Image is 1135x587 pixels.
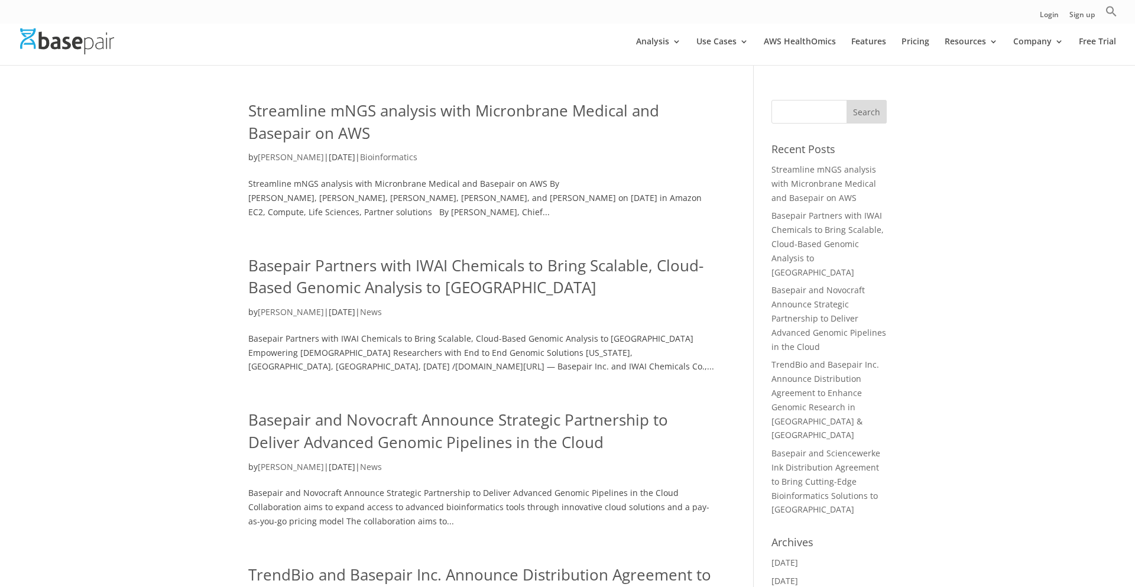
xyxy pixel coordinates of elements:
a: Basepair Partners with IWAI Chemicals to Bring Scalable, Cloud-Based Genomic Analysis to [GEOGRAP... [248,255,703,299]
a: News [360,306,382,317]
a: Free Trial [1079,37,1116,65]
span: [DATE] [329,461,355,472]
h4: Recent Posts [771,141,887,163]
a: Basepair and Novocraft Announce Strategic Partnership to Deliver Advanced Genomic Pipelines in th... [248,409,668,453]
a: [PERSON_NAME] [258,306,324,317]
a: News [360,461,382,472]
a: Use Cases [696,37,748,65]
a: Basepair and Sciencewerke Ink Distribution Agreement to Bring Cutting-Edge Bioinformatics Solutio... [771,447,880,515]
a: Company [1013,37,1063,65]
a: [DATE] [771,557,798,568]
a: [PERSON_NAME] [258,461,324,472]
a: Login [1040,11,1059,24]
a: Analysis [636,37,681,65]
a: [PERSON_NAME] [258,151,324,163]
span: [DATE] [329,306,355,317]
a: Streamline mNGS analysis with Micronbrane Medical and Basepair on AWS [248,100,659,144]
a: [DATE] [771,575,798,586]
a: Features [851,37,886,65]
a: AWS HealthOmics [764,37,836,65]
a: Search Icon Link [1105,5,1117,24]
article: Basepair and Novocraft Announce Strategic Partnership to Deliver Advanced Genomic Pipelines in th... [248,409,718,528]
a: Sign up [1069,11,1095,24]
a: Basepair Partners with IWAI Chemicals to Bring Scalable, Cloud-Based Genomic Analysis to [GEOGRAP... [771,210,884,277]
p: by | | [248,150,718,173]
article: Basepair Partners with IWAI Chemicals to Bring Scalable, Cloud-Based Genomic Analysis to [GEOGRAP... [248,255,718,374]
input: Search [847,100,887,124]
a: Basepair and Novocraft Announce Strategic Partnership to Deliver Advanced Genomic Pipelines in th... [771,284,886,352]
p: by | | [248,305,718,328]
a: Bioinformatics [360,151,417,163]
p: by | | [248,460,718,483]
svg: Search [1105,5,1117,17]
img: Basepair [20,28,114,54]
span: [DATE] [329,151,355,163]
article: Streamline mNGS analysis with Micronbrane Medical and Basepair on AWS By [PERSON_NAME], [PERSON_N... [248,100,718,219]
a: Pricing [901,37,929,65]
a: Resources [945,37,998,65]
a: Streamline mNGS analysis with Micronbrane Medical and Basepair on AWS [771,164,876,203]
a: TrendBio and Basepair Inc. Announce Distribution Agreement to Enhance Genomic Research in [GEOGRA... [771,359,879,440]
h4: Archives [771,534,887,556]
